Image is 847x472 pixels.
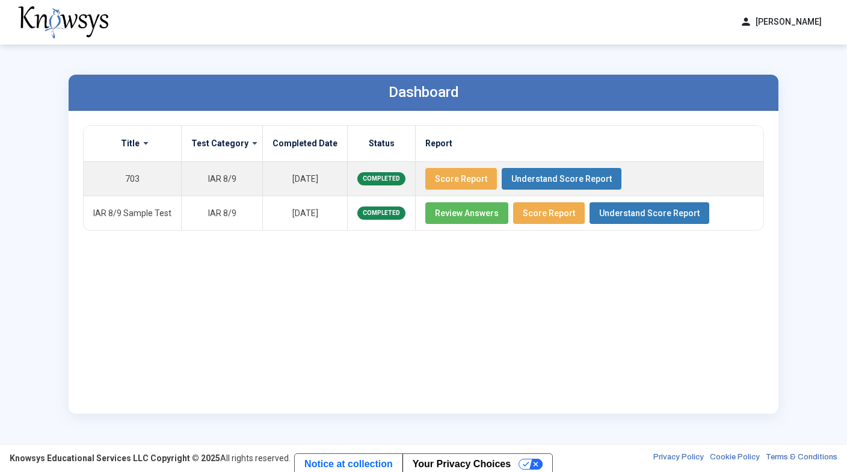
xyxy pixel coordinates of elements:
span: person [740,16,752,28]
button: person[PERSON_NAME] [733,12,829,32]
span: COMPLETED [357,206,405,220]
img: knowsys-logo.png [18,6,108,39]
strong: Knowsys Educational Services LLC Copyright © 2025 [10,453,220,463]
td: IAR 8/9 Sample Test [84,196,182,230]
a: Terms & Conditions [766,452,837,464]
button: Understand Score Report [590,202,709,224]
label: Dashboard [389,84,459,101]
span: Understand Score Report [511,174,612,184]
span: Score Report [523,208,575,218]
td: IAR 8/9 [182,161,263,196]
div: All rights reserved. [10,452,291,464]
button: Score Report [513,202,585,224]
td: [DATE] [263,196,348,230]
label: Completed Date [273,138,337,149]
span: Review Answers [435,208,499,218]
button: Score Report [425,168,497,190]
td: [DATE] [263,161,348,196]
span: Score Report [435,174,487,184]
span: Understand Score Report [599,208,700,218]
td: IAR 8/9 [182,196,263,230]
label: Test Category [191,138,248,149]
label: Title [121,138,140,149]
a: Cookie Policy [710,452,760,464]
th: Report [416,126,764,162]
a: Privacy Policy [653,452,704,464]
td: 703 [84,161,182,196]
span: COMPLETED [357,172,405,185]
button: Understand Score Report [502,168,621,190]
button: Review Answers [425,202,508,224]
th: Status [348,126,416,162]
